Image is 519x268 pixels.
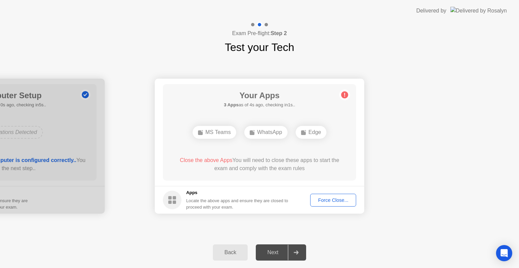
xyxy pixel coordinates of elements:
img: Delivered by Rosalyn [450,7,507,15]
div: Delivered by [416,7,446,15]
div: MS Teams [193,126,236,139]
div: Back [215,249,246,256]
div: WhatsApp [244,126,288,139]
button: Force Close... [310,194,356,207]
div: Next [258,249,288,256]
div: Edge [296,126,326,139]
span: Close the above Apps [180,157,232,163]
div: Open Intercom Messenger [496,245,512,261]
div: Locate the above apps and ensure they are closed to proceed with your exam. [186,197,289,210]
h4: Exam Pre-flight: [232,29,287,37]
h1: Test your Tech [225,39,294,55]
h5: Apps [186,189,289,196]
div: You will need to close these apps to start the exam and comply with the exam rules [173,156,347,172]
button: Next [256,244,306,261]
b: 3 Apps [224,102,239,107]
button: Back [213,244,248,261]
b: Step 2 [271,30,287,36]
h5: as of 4s ago, checking in1s.. [224,102,295,108]
div: Force Close... [313,197,354,203]
h1: Your Apps [224,89,295,102]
